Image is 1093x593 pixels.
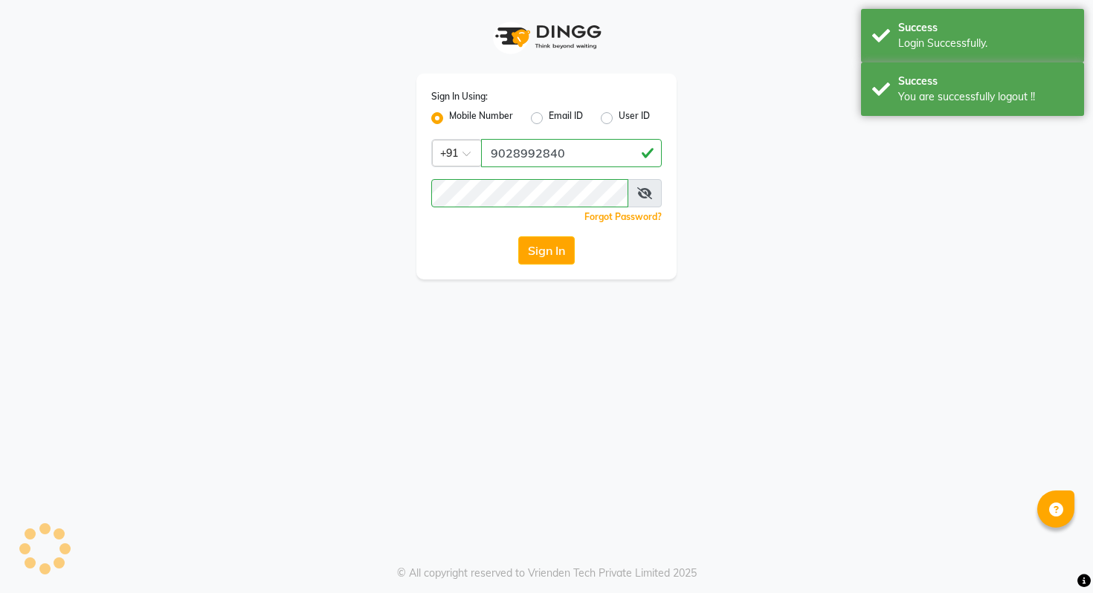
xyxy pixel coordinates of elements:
a: Forgot Password? [584,211,662,222]
button: Sign In [518,236,575,265]
input: Username [481,139,662,167]
img: logo1.svg [487,15,606,59]
div: Login Successfully. [898,36,1073,51]
div: Success [898,20,1073,36]
div: Success [898,74,1073,89]
div: You are successfully logout !! [898,89,1073,105]
label: Sign In Using: [431,90,488,103]
label: User ID [619,109,650,127]
input: Username [431,179,628,207]
label: Mobile Number [449,109,513,127]
label: Email ID [549,109,583,127]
